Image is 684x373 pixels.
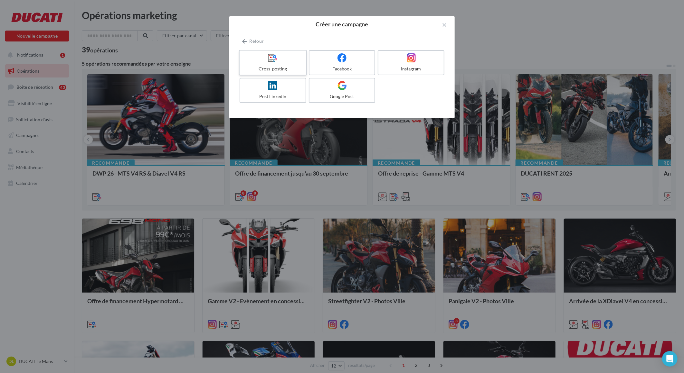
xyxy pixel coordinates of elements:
[662,351,678,367] div: Open Intercom Messenger
[243,93,303,100] div: Post LinkedIn
[242,66,303,72] div: Cross-posting
[240,21,444,27] h2: Créer une campagne
[312,93,372,100] div: Google Post
[381,66,441,72] div: Instagram
[240,37,266,45] button: Retour
[312,66,372,72] div: Facebook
